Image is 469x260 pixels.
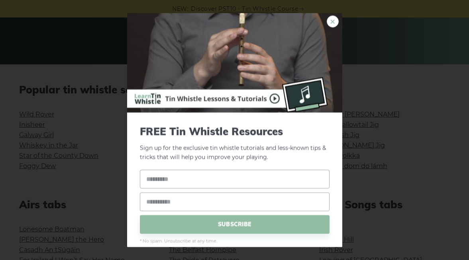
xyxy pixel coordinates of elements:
p: Sign up for the exclusive tin whistle tutorials and less-known tips & tricks that will help you i... [140,125,330,162]
span: SUBSCRIBE [140,215,330,233]
span: * No spam. Unsubscribe at any time. [140,237,330,244]
a: × [327,16,339,27]
img: Tin Whistle Buying Guide Preview [127,13,342,113]
span: FREE Tin Whistle Resources [140,125,330,138]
